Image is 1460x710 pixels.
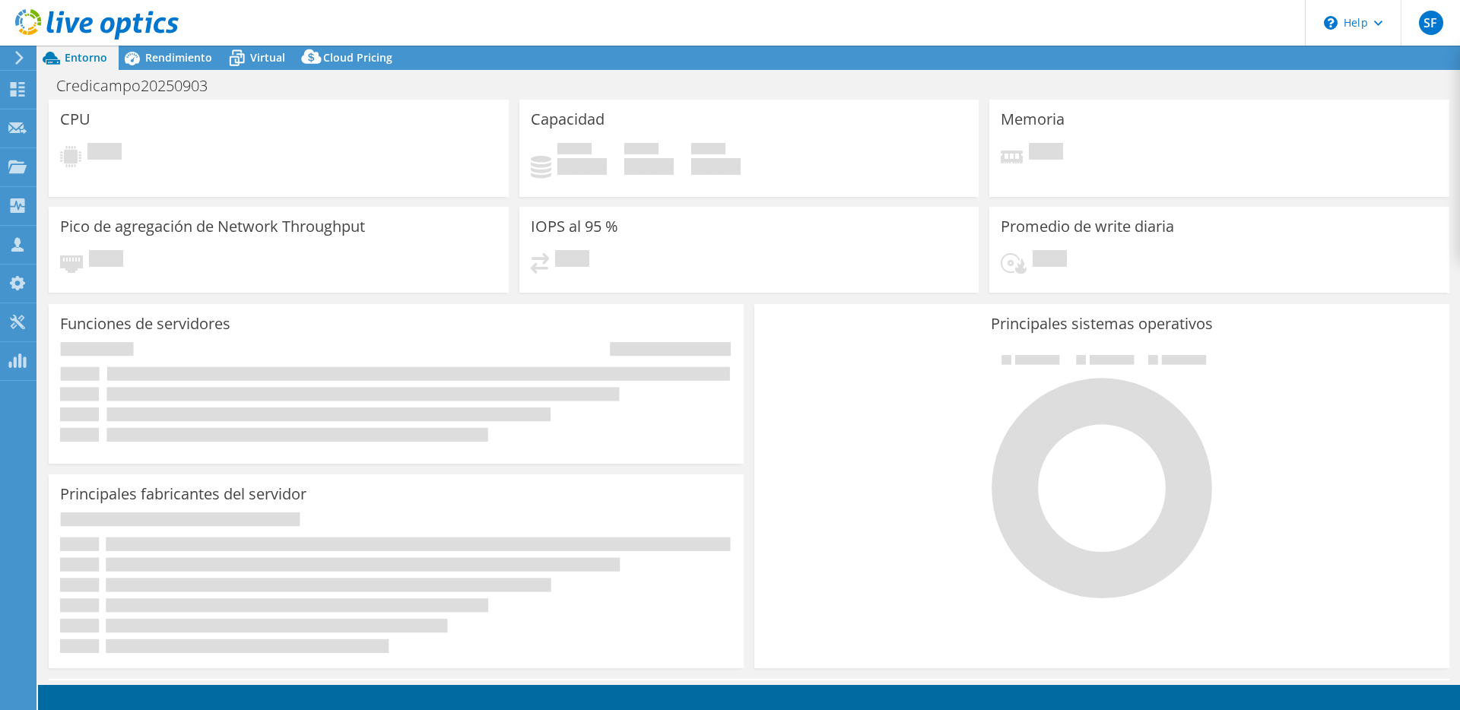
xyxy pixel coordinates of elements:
[531,218,618,235] h3: IOPS al 95 %
[87,143,122,163] span: Pendiente
[60,486,306,502] h3: Principales fabricantes del servidor
[49,78,231,94] h1: Credicampo20250903
[1029,143,1063,163] span: Pendiente
[624,143,659,158] span: Libre
[557,143,592,158] span: Used
[65,50,107,65] span: Entorno
[1324,16,1338,30] svg: \n
[323,50,392,65] span: Cloud Pricing
[1001,218,1174,235] h3: Promedio de write diaria
[1001,111,1065,128] h3: Memoria
[531,111,605,128] h3: Capacidad
[766,315,1438,332] h3: Principales sistemas operativos
[89,250,123,271] span: Pendiente
[691,143,725,158] span: Total
[1033,250,1067,271] span: Pendiente
[60,111,90,128] h3: CPU
[557,158,607,175] h4: 0 GiB
[145,50,212,65] span: Rendimiento
[691,158,741,175] h4: 0 GiB
[624,158,674,175] h4: 0 GiB
[1419,11,1443,35] span: SF
[60,218,365,235] h3: Pico de agregación de Network Throughput
[60,315,230,332] h3: Funciones de servidores
[250,50,285,65] span: Virtual
[555,250,589,271] span: Pendiente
